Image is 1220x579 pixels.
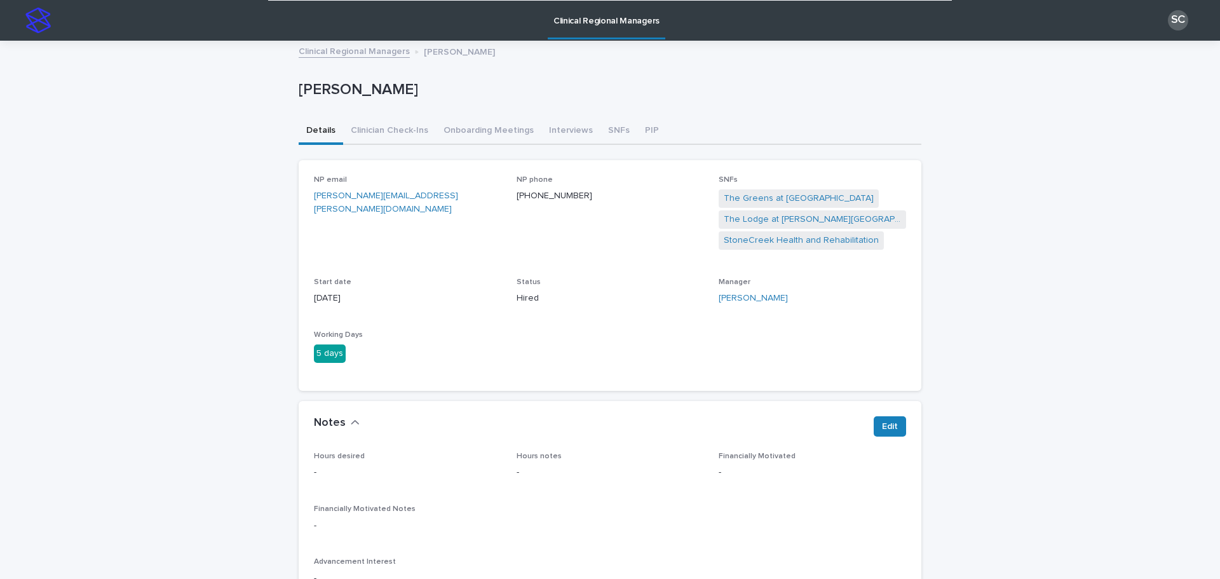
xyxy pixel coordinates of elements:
a: The Greens at [GEOGRAPHIC_DATA] [724,192,874,205]
p: - [314,519,906,533]
a: Clinical Regional Managers [299,43,410,58]
a: [PHONE_NUMBER] [517,191,592,200]
a: [PERSON_NAME][EMAIL_ADDRESS][PERSON_NAME][DOMAIN_NAME] [314,191,458,214]
button: Onboarding Meetings [436,118,541,145]
button: Clinician Check-Ins [343,118,436,145]
p: - [314,466,501,479]
span: SNFs [719,176,738,184]
span: NP email [314,176,347,184]
span: Start date [314,278,351,286]
span: Financially Motivated Notes [314,505,416,513]
button: Interviews [541,118,600,145]
button: PIP [637,118,667,145]
span: Edit [882,420,898,433]
button: Details [299,118,343,145]
p: Hired [517,292,704,305]
a: [PERSON_NAME] [719,292,788,305]
span: NP phone [517,176,553,184]
p: [PERSON_NAME] [299,81,916,99]
div: SC [1168,10,1188,31]
p: - [517,466,704,479]
p: [PERSON_NAME] [424,44,495,58]
p: [DATE] [314,292,501,305]
p: - [719,466,906,479]
span: Financially Motivated [719,453,796,460]
div: 5 days [314,344,346,363]
img: stacker-logo-s-only.png [25,8,51,33]
span: Hours notes [517,453,562,460]
a: The Lodge at [PERSON_NAME][GEOGRAPHIC_DATA] and Rehabilitation [724,213,901,226]
a: StoneCreek Health and Rehabilitation [724,234,879,247]
button: Notes [314,416,360,430]
span: Advancement Interest [314,558,396,566]
span: Manager [719,278,750,286]
span: Status [517,278,541,286]
h2: Notes [314,416,346,430]
button: SNFs [600,118,637,145]
span: Hours desired [314,453,365,460]
span: Working Days [314,331,363,339]
button: Edit [874,416,906,437]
